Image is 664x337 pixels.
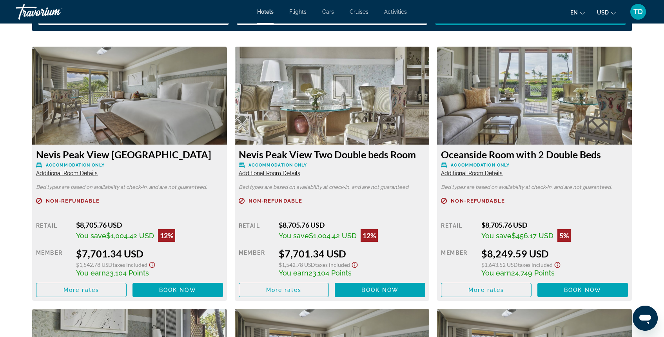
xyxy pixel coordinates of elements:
[481,221,628,229] div: $8,705.76 USD
[553,259,562,268] button: Show Taxes and Fees disclaimer
[249,198,302,203] span: Non-refundable
[76,261,112,268] span: $1,542.78 USD
[451,163,510,168] span: Accommodation Only
[481,248,628,259] div: $8,249.59 USD
[564,287,601,293] span: Book now
[361,287,399,293] span: Book now
[384,9,407,15] a: Activities
[289,9,307,15] a: Flights
[350,259,359,268] button: Show Taxes and Fees disclaimer
[537,283,628,297] button: Book now
[266,287,302,293] span: More rates
[309,232,357,240] span: $1,004.42 USD
[279,232,309,240] span: You save
[512,232,553,240] span: $456.17 USD
[249,163,307,168] span: Accommodation Only
[335,283,425,297] button: Book now
[441,248,475,277] div: Member
[32,47,227,145] img: 97ecb0eb-3b5d-4d48-84fb-a98e57ae14b4.jpeg
[46,163,105,168] span: Accommodation Only
[437,47,632,145] img: b6970ba7-7910-4015-b689-95e7f8990025.jpeg
[633,306,658,331] iframe: Button to launch messaging window
[518,261,553,268] span: Taxes included
[239,283,329,297] button: More rates
[257,9,274,15] a: Hotels
[468,287,504,293] span: More rates
[597,9,609,16] span: USD
[46,198,100,203] span: Non-refundable
[36,248,70,277] div: Member
[36,185,223,190] p: Bed types are based on availability at check-in, and are not guaranteed.
[239,185,426,190] p: Bed types are based on availability at check-in, and are not guaranteed.
[16,2,94,22] a: Travorium
[38,5,229,25] button: Check-in date: Nov 20, 2025 Check-out date: Nov 26, 2025
[76,248,223,259] div: $7,701.34 USD
[63,287,99,293] span: More rates
[112,261,147,268] span: Taxes included
[361,229,378,242] div: 12%
[239,248,273,277] div: Member
[481,261,518,268] span: $1,643.52 USD
[132,283,223,297] button: Book now
[451,198,504,203] span: Non-refundable
[441,185,628,190] p: Bed types are based on availability at check-in, and are not guaranteed.
[38,5,626,25] div: Search widget
[308,269,352,277] span: 23,104 Points
[106,269,149,277] span: 23,104 Points
[481,269,511,277] span: You earn
[322,9,334,15] a: Cars
[441,283,532,297] button: More rates
[441,149,628,160] h3: Oceanside Room with 2 Double Beds
[511,269,555,277] span: 24,749 Points
[628,4,648,20] button: User Menu
[597,7,616,18] button: Change currency
[76,221,223,229] div: $8,705.76 USD
[235,47,430,145] img: c9934492-24a3-46e0-9e27-0be4a81f95ba.jpeg
[36,283,127,297] button: More rates
[279,248,425,259] div: $7,701.34 USD
[279,261,315,268] span: $1,542.78 USD
[158,229,175,242] div: 12%
[315,261,350,268] span: Taxes included
[106,232,154,240] span: $1,004.42 USD
[441,170,503,176] span: Additional Room Details
[441,221,475,242] div: Retail
[36,170,98,176] span: Additional Room Details
[76,269,106,277] span: You earn
[350,9,368,15] a: Cruises
[36,149,223,160] h3: Nevis Peak View [GEOGRAPHIC_DATA]
[633,8,643,16] span: TD
[279,269,308,277] span: You earn
[239,149,426,160] h3: Nevis Peak View Two Double beds Room
[239,170,300,176] span: Additional Room Details
[239,221,273,242] div: Retail
[159,287,196,293] span: Book now
[279,221,425,229] div: $8,705.76 USD
[481,232,512,240] span: You save
[557,229,571,242] div: 5%
[147,259,157,268] button: Show Taxes and Fees disclaimer
[570,7,585,18] button: Change language
[36,221,70,242] div: Retail
[570,9,578,16] span: en
[76,232,106,240] span: You save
